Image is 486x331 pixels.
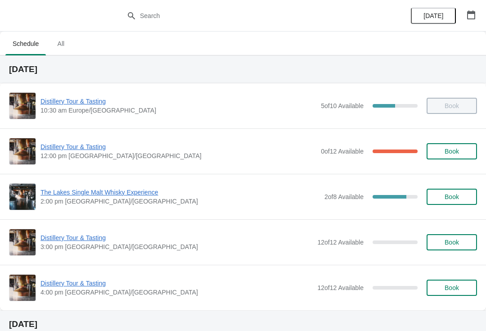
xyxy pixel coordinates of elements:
[40,97,316,106] span: Distillery Tour & Tasting
[9,184,36,210] img: The Lakes Single Malt Whisky Experience | | 2:00 pm Europe/London
[40,288,313,297] span: 4:00 pm [GEOGRAPHIC_DATA]/[GEOGRAPHIC_DATA]
[321,148,364,155] span: 0 of 12 Available
[9,138,36,164] img: Distillery Tour & Tasting | | 12:00 pm Europe/London
[40,188,320,197] span: The Lakes Single Malt Whisky Experience
[324,193,364,200] span: 2 of 8 Available
[411,8,456,24] button: [DATE]
[317,239,364,246] span: 12 of 12 Available
[445,148,459,155] span: Book
[445,193,459,200] span: Book
[40,106,316,115] span: 10:30 am Europe/[GEOGRAPHIC_DATA]
[40,142,316,151] span: Distillery Tour & Tasting
[427,234,477,250] button: Book
[9,275,36,301] img: Distillery Tour & Tasting | | 4:00 pm Europe/London
[423,12,443,19] span: [DATE]
[40,242,313,251] span: 3:00 pm [GEOGRAPHIC_DATA]/[GEOGRAPHIC_DATA]
[427,280,477,296] button: Book
[5,36,46,52] span: Schedule
[40,197,320,206] span: 2:00 pm [GEOGRAPHIC_DATA]/[GEOGRAPHIC_DATA]
[317,284,364,291] span: 12 of 12 Available
[9,93,36,119] img: Distillery Tour & Tasting | | 10:30 am Europe/London
[9,229,36,255] img: Distillery Tour & Tasting | | 3:00 pm Europe/London
[9,65,477,74] h2: [DATE]
[40,279,313,288] span: Distillery Tour & Tasting
[445,284,459,291] span: Book
[445,239,459,246] span: Book
[427,143,477,159] button: Book
[321,102,364,109] span: 5 of 10 Available
[40,151,316,160] span: 12:00 pm [GEOGRAPHIC_DATA]/[GEOGRAPHIC_DATA]
[49,36,72,52] span: All
[40,233,313,242] span: Distillery Tour & Tasting
[427,189,477,205] button: Book
[139,8,364,24] input: Search
[9,320,477,329] h2: [DATE]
